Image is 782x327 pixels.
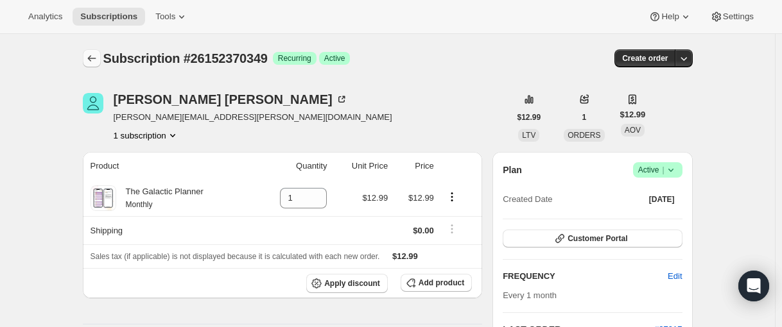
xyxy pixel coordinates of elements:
[114,129,179,142] button: Product actions
[256,152,331,180] th: Quantity
[21,8,70,26] button: Analytics
[306,274,388,293] button: Apply discount
[442,222,462,236] button: Shipping actions
[83,216,256,244] th: Shipping
[582,112,587,122] span: 1
[116,185,204,211] div: The Galactic Planner
[575,108,595,126] button: 1
[83,49,101,67] button: Subscriptions
[668,270,682,283] span: Edit
[503,230,682,247] button: Customer Portal
[331,152,392,180] th: Unit Price
[324,278,380,289] span: Apply discount
[148,8,196,26] button: Tools
[92,185,114,211] img: product img
[103,51,268,65] span: Subscription #26152370349
[638,163,677,176] span: Active
[28,12,62,22] span: Analytics
[662,165,664,175] span: |
[442,190,462,204] button: Product actions
[503,270,668,283] h2: FREQUENCY
[620,108,646,121] span: $12.99
[126,200,153,209] small: Monthly
[155,12,175,22] span: Tools
[738,271,769,301] div: Open Intercom Messenger
[503,193,552,206] span: Created Date
[80,12,137,22] span: Subscriptions
[413,226,434,235] span: $0.00
[73,8,145,26] button: Subscriptions
[568,131,600,140] span: ORDERS
[622,53,668,63] span: Create order
[503,163,522,176] h2: Plan
[401,274,472,292] button: Add product
[702,8,761,26] button: Settings
[625,126,641,135] span: AOV
[83,152,256,180] th: Product
[419,278,464,288] span: Add product
[661,12,679,22] span: Help
[392,152,438,180] th: Price
[649,194,675,205] span: [DATE]
[510,108,549,126] button: $12.99
[114,93,348,106] div: [PERSON_NAME] [PERSON_NAME]
[641,8,699,26] button: Help
[641,190,682,208] button: [DATE]
[522,131,535,140] span: LTV
[503,290,557,300] span: Every 1 month
[408,193,434,203] span: $12.99
[517,112,541,122] span: $12.99
[324,53,345,63] span: Active
[114,111,392,124] span: [PERSON_NAME][EMAIL_ADDRESS][PERSON_NAME][DOMAIN_NAME]
[392,251,418,261] span: $12.99
[660,266,690,287] button: Edit
[91,252,380,261] span: Sales tax (if applicable) is not displayed because it is calculated with each new order.
[362,193,388,203] span: $12.99
[614,49,675,67] button: Create order
[568,233,627,244] span: Customer Portal
[278,53,311,63] span: Recurring
[723,12,754,22] span: Settings
[83,93,103,113] span: Carmela Greco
